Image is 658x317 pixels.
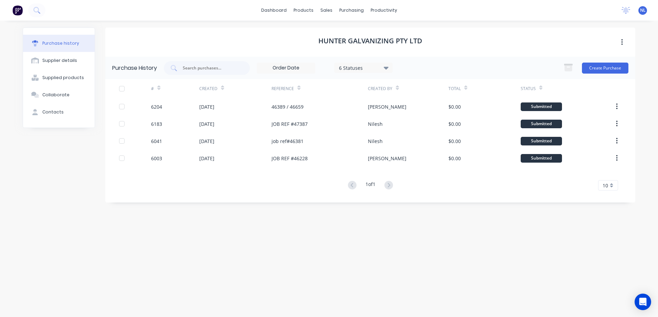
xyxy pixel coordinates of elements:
div: [DATE] [199,120,214,128]
div: job ref#46381 [272,138,304,145]
div: $0.00 [448,138,461,145]
div: JOB REF #46228 [272,155,308,162]
div: sales [317,5,336,15]
div: Nilesh [368,138,383,145]
button: Contacts [23,103,95,121]
div: Created By [368,86,392,92]
div: $0.00 [448,155,461,162]
div: 6 Statuses [339,64,388,71]
div: [DATE] [199,103,214,110]
button: Collaborate [23,86,95,103]
div: Total [448,86,461,92]
div: productivity [367,5,401,15]
div: Submitted [521,154,562,163]
div: Reference [272,86,294,92]
button: Create Purchase [582,63,628,74]
div: 6183 [151,120,162,128]
div: [DATE] [199,155,214,162]
span: 10 [603,182,608,189]
h1: Hunter Galvanizing Pty Ltd [318,37,422,45]
div: Submitted [521,137,562,145]
a: dashboard [258,5,290,15]
div: [PERSON_NAME] [368,155,406,162]
div: 6003 [151,155,162,162]
div: Status [521,86,536,92]
div: 1 of 1 [365,181,375,190]
div: JOB REF #47387 [272,120,308,128]
div: Submitted [521,102,562,111]
div: Purchase History [112,64,157,72]
img: Factory [12,5,23,15]
span: NL [640,7,646,13]
div: 6204 [151,103,162,110]
button: Supplied products [23,69,95,86]
div: 6041 [151,138,162,145]
div: Supplier details [42,57,77,64]
button: Supplier details [23,52,95,69]
div: [PERSON_NAME] [368,103,406,110]
div: Nilesh [368,120,383,128]
div: Created [199,86,217,92]
div: Supplied products [42,75,84,81]
input: Search purchases... [182,65,239,72]
div: Contacts [42,109,64,115]
div: 46389 / 46659 [272,103,304,110]
div: $0.00 [448,120,461,128]
input: Order Date [257,63,315,73]
div: [DATE] [199,138,214,145]
div: purchasing [336,5,367,15]
div: Submitted [521,120,562,128]
div: # [151,86,154,92]
div: Purchase history [42,40,79,46]
div: products [290,5,317,15]
button: Purchase history [23,35,95,52]
div: $0.00 [448,103,461,110]
div: Open Intercom Messenger [635,294,651,310]
div: Collaborate [42,92,70,98]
